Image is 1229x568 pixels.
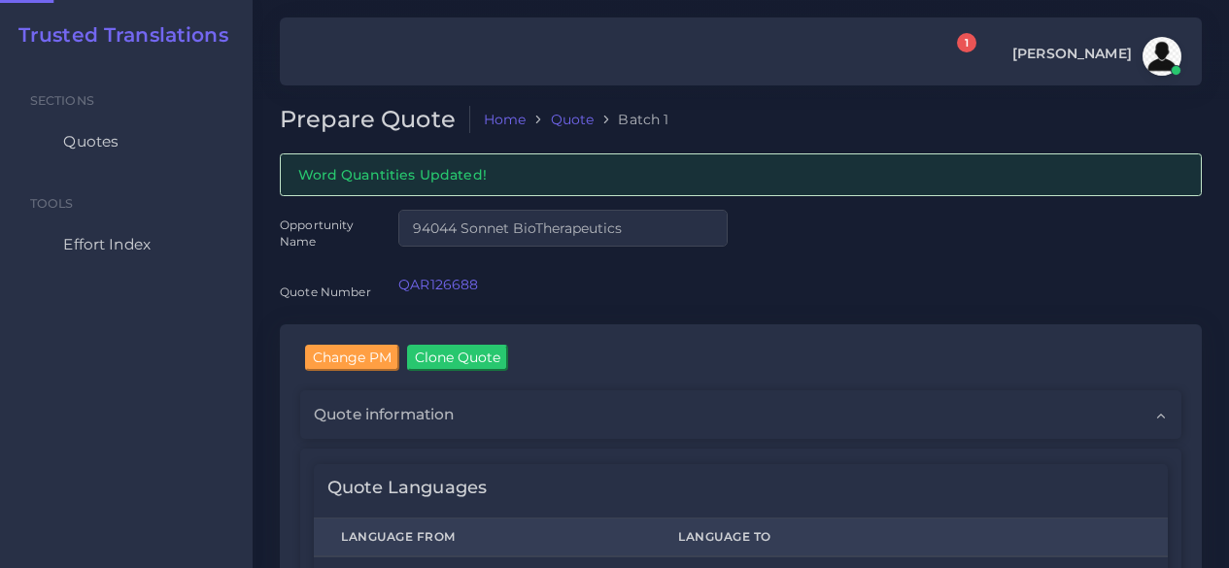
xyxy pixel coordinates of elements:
a: QAR126688 [398,276,478,293]
a: Trusted Translations [5,23,228,47]
a: Quote [551,110,595,129]
span: Quote information [314,404,454,425]
span: [PERSON_NAME] [1012,47,1132,60]
span: Tools [30,196,74,211]
a: Home [484,110,527,129]
span: Quotes [63,131,119,152]
input: Clone Quote [407,345,508,370]
span: Effort Index [63,234,151,255]
h2: Prepare Quote [280,106,470,134]
a: Quotes [15,121,238,162]
span: Sections [30,93,94,108]
a: [PERSON_NAME]avatar [1003,37,1188,76]
label: Quote Number [280,284,371,300]
img: avatar [1143,37,1181,76]
th: Language From [314,518,651,557]
div: Word Quantities Updated! [280,153,1202,195]
h4: Quote Languages [327,478,487,499]
li: Batch 1 [594,110,668,129]
a: Effort Index [15,224,238,265]
input: Change PM [305,345,399,370]
a: 1 [939,44,973,70]
th: Language To [651,518,1168,557]
span: 1 [957,33,976,52]
div: Quote information [300,390,1181,439]
label: Opportunity Name [280,217,371,251]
